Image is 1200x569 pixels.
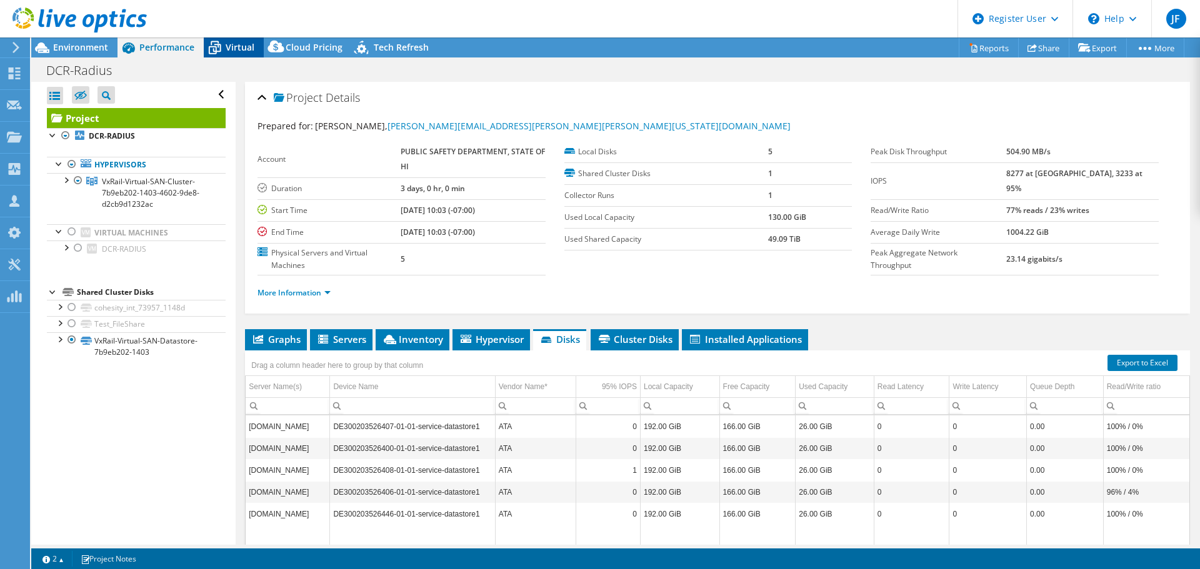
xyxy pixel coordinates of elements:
[949,397,1027,414] td: Column Write Latency, Filter cell
[644,379,693,394] div: Local Capacity
[72,551,145,567] a: Project Notes
[257,204,401,217] label: Start Time
[576,503,641,525] td: Column 95% IOPS, Value 0
[719,376,796,398] td: Free Capacity Column
[330,415,495,437] td: Column Device Name, Value DE300203526407-01-01-service-datastore1
[688,333,802,345] span: Installed Applications
[949,376,1027,398] td: Write Latency Column
[47,240,226,257] a: DCR-RADIUS
[719,437,796,459] td: Column Free Capacity, Value 166.00 GiB
[949,415,1027,437] td: Column Write Latency, Value 0
[576,376,641,398] td: 95% IOPS Column
[330,397,495,414] td: Column Device Name, Filter cell
[257,153,401,166] label: Account
[1027,376,1104,398] td: Queue Depth Column
[1027,459,1104,481] td: Column Queue Depth, Value 0.00
[1027,415,1104,437] td: Column Queue Depth, Value 0.00
[495,481,576,503] td: Column Vendor Name*, Value ATA
[871,146,1006,158] label: Peak Disk Throughput
[1107,379,1161,394] div: Read/Write ratio
[871,247,1006,272] label: Peak Aggregate Network Throughput
[1027,397,1104,414] td: Column Queue Depth, Filter cell
[1166,9,1186,29] span: JF
[257,182,401,195] label: Duration
[41,64,131,77] h1: DCR-Radius
[246,481,330,503] td: Column Server Name(s), Value psdesxi-02.psd.gov
[539,333,580,345] span: Disks
[576,437,641,459] td: Column 95% IOPS, Value 0
[768,146,772,157] b: 5
[139,41,194,53] span: Performance
[799,379,847,394] div: Used Capacity
[495,437,576,459] td: Column Vendor Name*, Value ATA
[719,481,796,503] td: Column Free Capacity, Value 166.00 GiB
[102,176,199,209] span: VxRail-Virtual-SAN-Cluster-7b9eb202-1403-4602-9de8-d2cb9d1232ac
[1027,481,1104,503] td: Column Queue Depth, Value 0.00
[564,211,768,224] label: Used Local Capacity
[602,379,637,394] div: 95% IOPS
[871,204,1006,217] label: Read/Write Ratio
[952,379,998,394] div: Write Latency
[246,376,330,398] td: Server Name(s) Column
[47,224,226,240] a: Virtual Machines
[1027,437,1104,459] td: Column Queue Depth, Value 0.00
[1103,437,1189,459] td: Column Read/Write ratio, Value 100% / 0%
[640,503,719,525] td: Column Local Capacity, Value 192.00 GiB
[949,503,1027,525] td: Column Write Latency, Value 0
[768,234,801,244] b: 49.09 TiB
[47,108,226,128] a: Project
[719,397,796,414] td: Column Free Capacity, Filter cell
[47,157,226,173] a: Hypervisors
[640,459,719,481] td: Column Local Capacity, Value 192.00 GiB
[330,437,495,459] td: Column Device Name, Value DE300203526400-01-01-service-datastore1
[1006,227,1049,237] b: 1004.22 GiB
[1006,168,1142,194] b: 8277 at [GEOGRAPHIC_DATA], 3233 at 95%
[640,437,719,459] td: Column Local Capacity, Value 192.00 GiB
[719,459,796,481] td: Column Free Capacity, Value 166.00 GiB
[1103,481,1189,503] td: Column Read/Write ratio, Value 96% / 4%
[1069,38,1127,57] a: Export
[874,437,949,459] td: Column Read Latency, Value 0
[330,376,495,398] td: Device Name Column
[495,376,576,398] td: Vendor Name* Column
[459,333,524,345] span: Hypervisor
[874,459,949,481] td: Column Read Latency, Value 0
[1103,376,1189,398] td: Read/Write ratio Column
[401,205,475,215] b: [DATE] 10:03 (-07:00)
[564,233,768,245] label: Used Shared Capacity
[374,41,429,53] span: Tech Refresh
[333,379,378,394] div: Device Name
[47,128,226,144] a: DCR-RADIUS
[723,379,770,394] div: Free Capacity
[401,146,545,172] b: PUBLIC SAFETY DEPARTMENT, STATE OF HI
[316,333,366,345] span: Servers
[874,415,949,437] td: Column Read Latency, Value 0
[949,437,1027,459] td: Column Write Latency, Value 0
[1006,146,1051,157] b: 504.90 MB/s
[315,120,791,132] span: [PERSON_NAME],
[640,397,719,414] td: Column Local Capacity, Filter cell
[1027,503,1104,525] td: Column Queue Depth, Value 0.00
[1006,205,1089,215] b: 77% reads / 23% writes
[257,247,401,272] label: Physical Servers and Virtual Machines
[576,481,641,503] td: Column 95% IOPS, Value 0
[719,503,796,525] td: Column Free Capacity, Value 166.00 GiB
[1103,397,1189,414] td: Column Read/Write ratio, Filter cell
[257,226,401,239] label: End Time
[597,333,672,345] span: Cluster Disks
[949,459,1027,481] td: Column Write Latency, Value 0
[499,379,547,394] div: Vendor Name*
[246,503,330,525] td: Column Server Name(s), Value psdesxi-05.psd.gov
[248,357,426,374] div: Drag a column header here to group by that column
[246,437,330,459] td: Column Server Name(s), Value psdesxi-01.psd.gov
[401,254,405,264] b: 5
[495,415,576,437] td: Column Vendor Name*, Value ATA
[796,481,874,503] td: Column Used Capacity, Value 26.00 GiB
[768,190,772,200] b: 1
[1103,503,1189,525] td: Column Read/Write ratio, Value 100% / 0%
[959,38,1019,57] a: Reports
[1030,379,1074,394] div: Queue Depth
[564,167,768,180] label: Shared Cluster Disks
[257,287,331,298] a: More Information
[640,415,719,437] td: Column Local Capacity, Value 192.00 GiB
